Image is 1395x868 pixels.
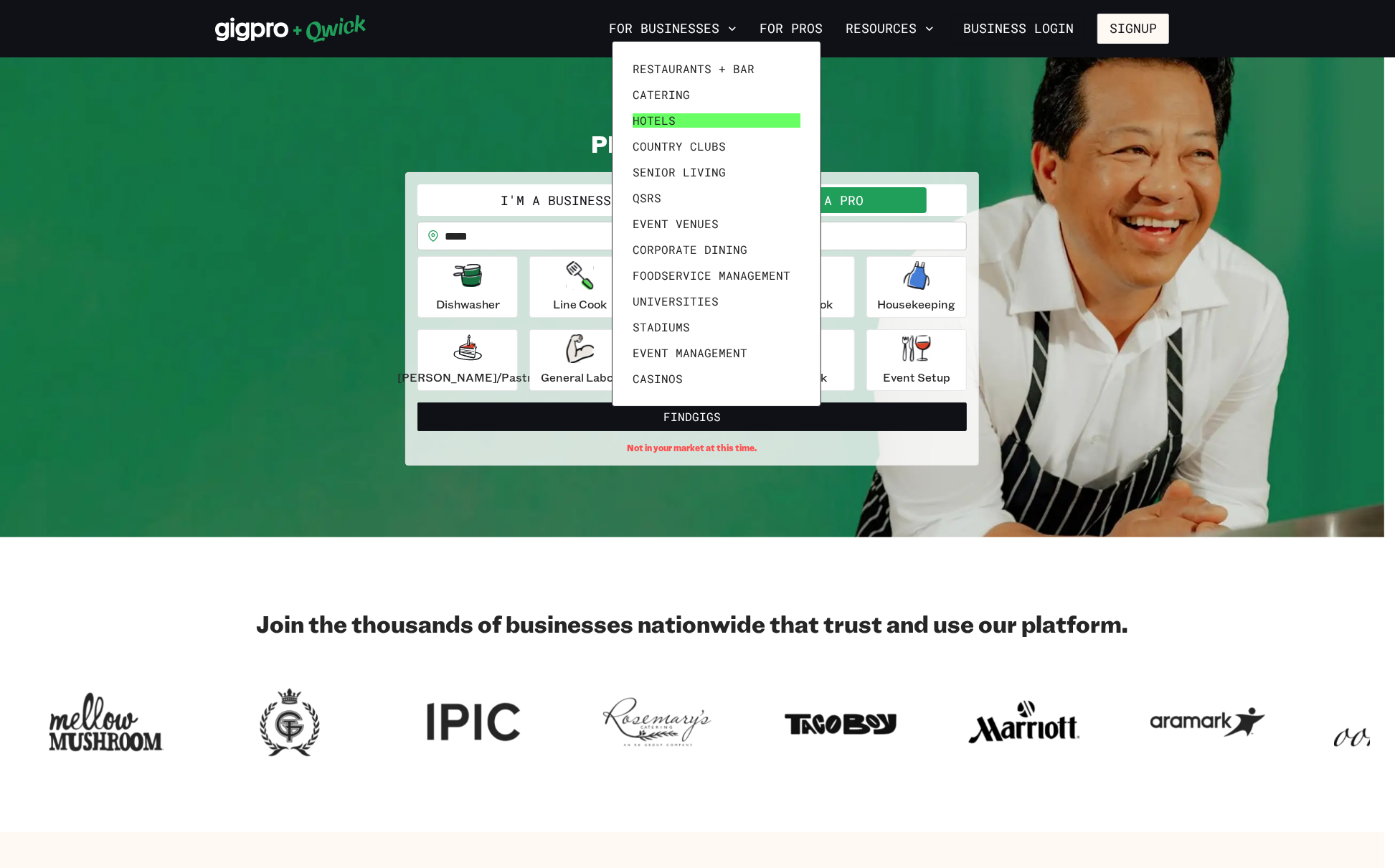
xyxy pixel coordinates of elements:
[633,88,690,102] span: Catering
[633,242,747,257] span: Corporate Dining
[633,165,726,179] span: Senior Living
[633,372,683,386] span: Casinos
[633,113,676,128] span: Hotels
[633,320,690,334] span: Stadiums
[633,62,755,76] span: Restaurants + Bar
[633,268,790,283] span: Foodservice Management
[633,139,726,154] span: Country Clubs
[633,217,719,231] span: Event Venues
[633,346,747,360] span: Event Management
[633,191,661,205] span: QSRs
[633,294,719,308] span: Universities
